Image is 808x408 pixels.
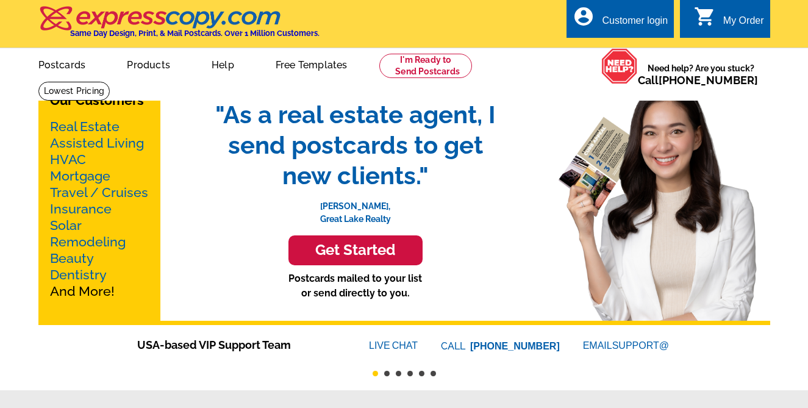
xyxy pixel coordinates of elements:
[602,15,668,32] div: Customer login
[50,201,112,217] a: Insurance
[384,371,390,376] button: 2 of 6
[694,13,764,29] a: shopping_cart My Order
[107,49,190,78] a: Products
[470,341,560,351] a: [PHONE_NUMBER]
[601,48,638,84] img: help
[573,5,595,27] i: account_circle
[304,242,407,259] h3: Get Started
[373,371,378,376] button: 1 of 6
[431,371,436,376] button: 6 of 6
[659,74,758,87] a: [PHONE_NUMBER]
[50,234,126,249] a: Remodeling
[203,99,508,191] span: "As a real estate agent, I send postcards to get new clients."
[441,339,467,354] font: CALL
[419,371,424,376] button: 5 of 6
[192,49,254,78] a: Help
[203,271,508,301] p: Postcards mailed to your list or send directly to you.
[50,185,148,200] a: Travel / Cruises
[638,62,764,87] span: Need help? Are you stuck?
[694,5,716,27] i: shopping_cart
[573,13,668,29] a: account_circle Customer login
[19,49,105,78] a: Postcards
[50,168,110,184] a: Mortgage
[50,118,149,299] p: And More!
[407,371,413,376] button: 4 of 6
[612,338,671,353] font: SUPPORT@
[369,340,418,351] a: LIVECHAT
[137,337,332,353] span: USA-based VIP Support Team
[50,251,94,266] a: Beauty
[723,15,764,32] div: My Order
[396,371,401,376] button: 3 of 6
[638,74,758,87] span: Call
[203,235,508,265] a: Get Started
[50,135,144,151] a: Assisted Living
[50,152,86,167] a: HVAC
[583,340,671,351] a: EMAILSUPPORT@
[50,119,120,134] a: Real Estate
[369,338,392,353] font: LIVE
[50,267,107,282] a: Dentistry
[256,49,367,78] a: Free Templates
[70,29,320,38] h4: Same Day Design, Print, & Mail Postcards. Over 1 Million Customers.
[203,191,508,226] p: [PERSON_NAME], Great Lake Realty
[50,218,82,233] a: Solar
[38,15,320,38] a: Same Day Design, Print, & Mail Postcards. Over 1 Million Customers.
